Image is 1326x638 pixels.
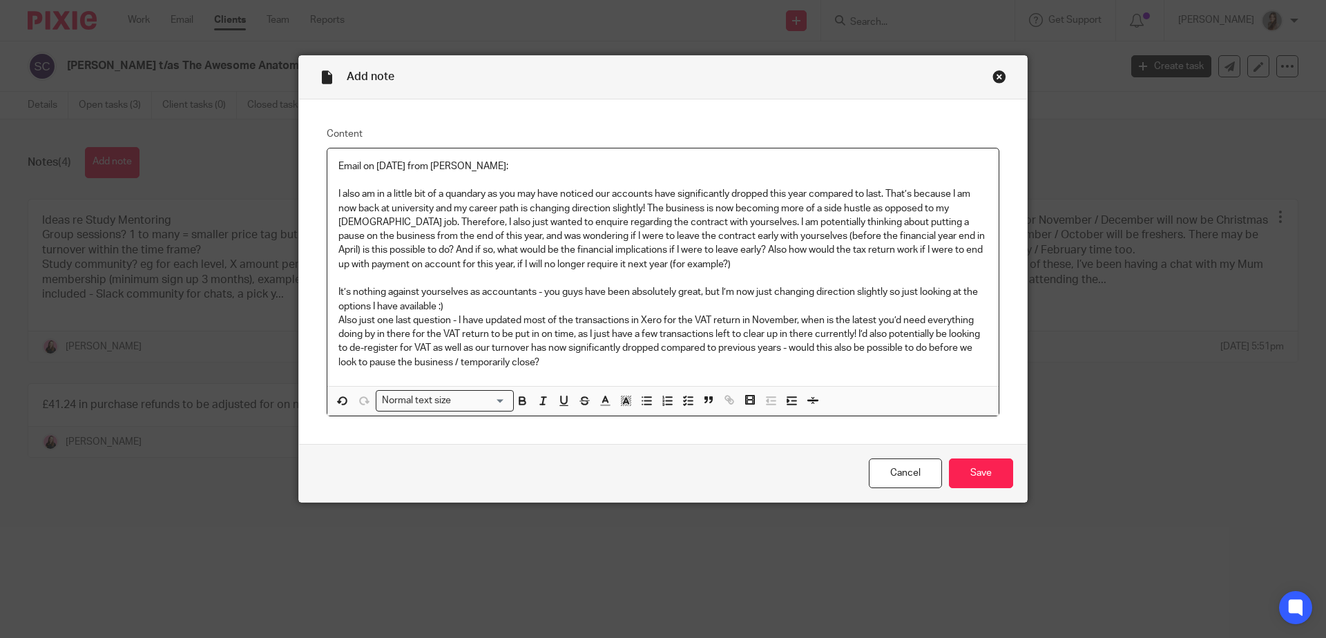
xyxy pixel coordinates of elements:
input: Save [949,458,1013,488]
a: Cancel [869,458,942,488]
div: Search for option [376,390,514,412]
input: Search for option [456,394,506,408]
p: Email on [DATE] from [PERSON_NAME]: [338,159,988,173]
span: Add note [347,71,394,82]
div: Close this dialog window [992,70,1006,84]
span: Normal text size [379,394,454,408]
label: Content [327,127,999,141]
p: I also am in a little bit of a quandary as you may have noticed our accounts have significantly d... [338,187,988,369]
